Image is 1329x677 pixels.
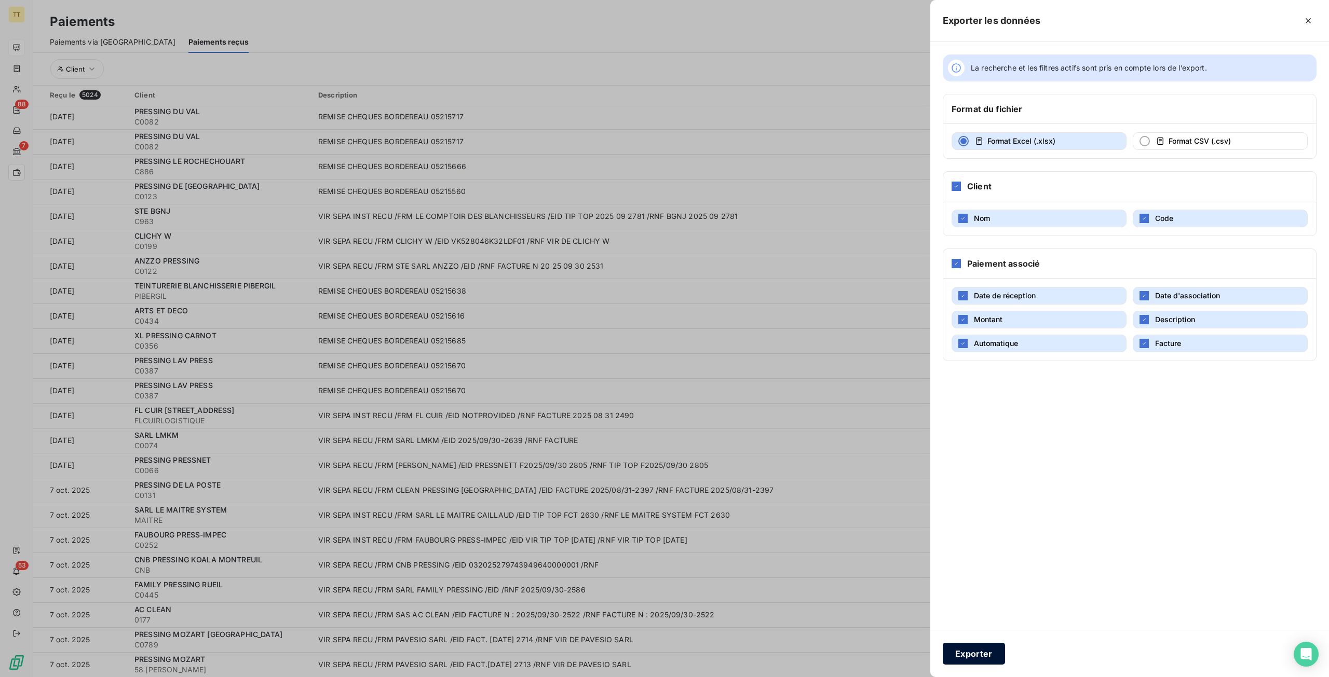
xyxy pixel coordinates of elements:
[967,257,1040,270] h6: Paiement associé
[974,315,1002,324] span: Montant
[987,136,1055,145] span: Format Excel (.xlsx)
[1155,339,1181,348] span: Facture
[952,103,1023,115] h6: Format du fichier
[1133,335,1308,352] button: Facture
[952,311,1127,328] button: Montant
[952,335,1127,352] button: Automatique
[952,210,1127,227] button: Nom
[1133,287,1308,305] button: Date d'association
[971,63,1207,73] span: La recherche et les filtres actifs sont pris en compte lors de l’export.
[943,643,1005,665] button: Exporter
[1155,315,1195,324] span: Description
[1294,642,1319,667] div: Open Intercom Messenger
[1169,136,1231,145] span: Format CSV (.csv)
[974,339,1018,348] span: Automatique
[1133,132,1308,150] button: Format CSV (.csv)
[952,287,1127,305] button: Date de réception
[943,13,1040,28] h5: Exporter les données
[967,180,992,192] h6: Client
[974,291,1036,300] span: Date de réception
[1155,291,1220,300] span: Date d'association
[952,132,1127,150] button: Format Excel (.xlsx)
[1133,210,1308,227] button: Code
[1155,214,1173,223] span: Code
[1133,311,1308,328] button: Description
[974,214,990,223] span: Nom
